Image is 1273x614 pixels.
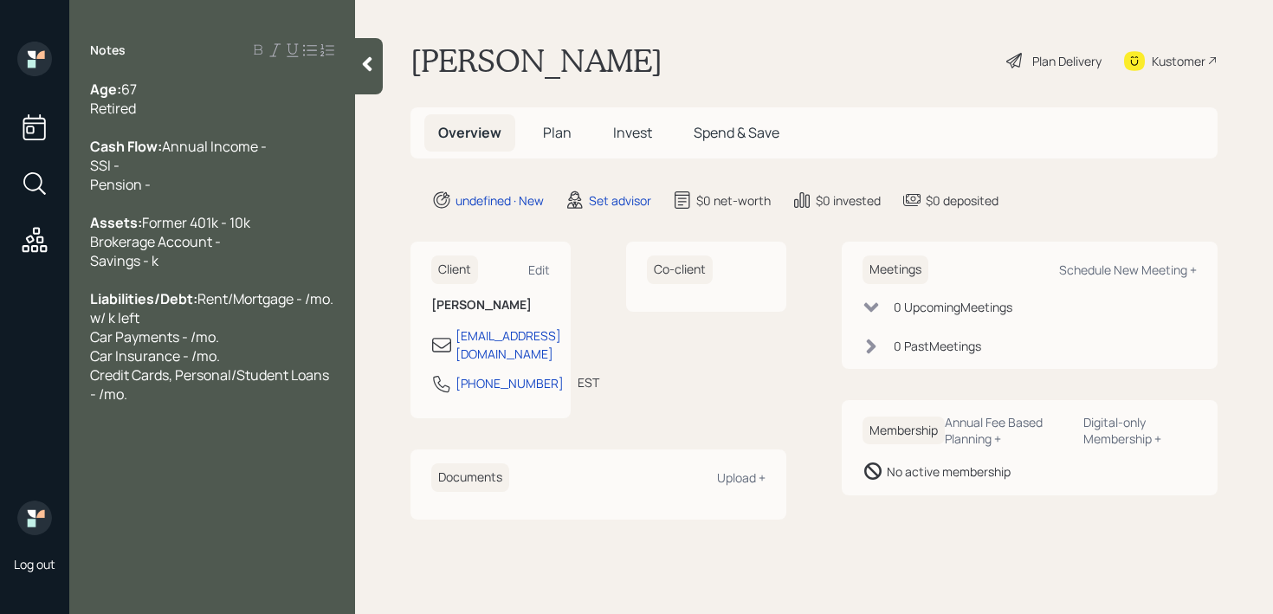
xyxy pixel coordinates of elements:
div: undefined · New [456,191,544,210]
span: Plan [543,123,572,142]
h6: Meetings [863,255,928,284]
span: Annual Income - SSI - Pension - [90,137,267,194]
span: Former 401k - 10k Brokerage Account - Savings - k [90,213,250,270]
div: $0 deposited [926,191,998,210]
div: Schedule New Meeting + [1059,262,1197,278]
div: Set advisor [589,191,651,210]
span: Age: [90,80,121,99]
div: [EMAIL_ADDRESS][DOMAIN_NAME] [456,326,561,363]
div: Annual Fee Based Planning + [945,414,1069,447]
span: Assets: [90,213,142,232]
span: Rent/Mortgage - /mo. w/ k left Car Payments - /mo. Car Insurance - /mo. Credit Cards, Personal/St... [90,289,336,404]
div: Edit [528,262,550,278]
span: Cash Flow: [90,137,162,156]
img: retirable_logo.png [17,501,52,535]
div: $0 invested [816,191,881,210]
div: 0 Past Meeting s [894,337,981,355]
h6: Documents [431,463,509,492]
div: Digital-only Membership + [1083,414,1197,447]
span: Liabilities/Debt: [90,289,197,308]
label: Notes [90,42,126,59]
div: Plan Delivery [1032,52,1102,70]
h6: Co-client [647,255,713,284]
div: EST [578,373,599,391]
h6: Client [431,255,478,284]
span: Invest [613,123,652,142]
div: Upload + [717,469,766,486]
div: 0 Upcoming Meeting s [894,298,1012,316]
h6: [PERSON_NAME] [431,298,550,313]
h6: Membership [863,417,945,445]
span: Spend & Save [694,123,779,142]
div: $0 net-worth [696,191,771,210]
div: [PHONE_NUMBER] [456,374,564,392]
h1: [PERSON_NAME] [410,42,662,80]
span: 67 Retired [90,80,137,118]
div: Log out [14,556,55,572]
div: No active membership [887,462,1011,481]
div: Kustomer [1152,52,1205,70]
span: Overview [438,123,501,142]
